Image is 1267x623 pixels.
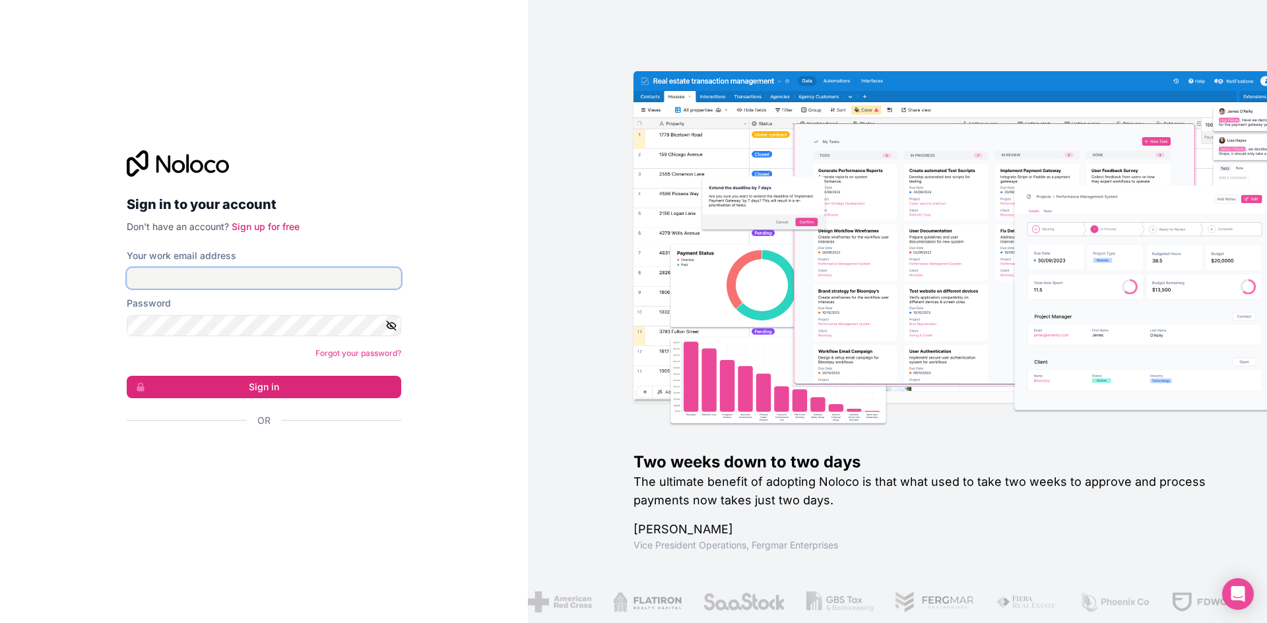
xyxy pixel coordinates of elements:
[127,249,236,262] label: Your work email address
[120,442,397,471] iframe: Sign in with Google Button
[703,591,786,612] img: /assets/saastock-C6Zbiodz.png
[633,452,1225,473] h1: Two weeks down to two days
[633,520,1225,539] h1: [PERSON_NAME]
[232,221,300,232] a: Sign up for free
[127,268,401,289] input: Email address
[633,473,1225,510] h2: The ultimate benefit of adopting Noloco is that what used to take two weeks to approve and proces...
[127,297,171,310] label: Password
[127,376,401,398] button: Sign in
[806,591,874,612] img: /assets/gbstax-C-GtDUiK.png
[315,348,401,358] a: Forgot your password?
[996,591,1058,612] img: /assets/fiera-fwj2N5v4.png
[1079,591,1150,612] img: /assets/phoenix-BREaitsQ.png
[127,193,401,216] h2: Sign in to your account
[257,414,271,427] span: Or
[127,221,229,232] span: Don't have an account?
[633,539,1225,552] h1: Vice President Operations , Fergmar Enterprises
[528,591,592,612] img: /assets/american-red-cross-BAupjrZR.png
[1222,578,1254,610] div: Open Intercom Messenger
[127,315,401,336] input: Password
[613,591,682,612] img: /assets/flatiron-C8eUkumj.png
[895,591,975,612] img: /assets/fergmar-CudnrXN5.png
[1171,591,1249,612] img: /assets/fdworks-Bi04fVtw.png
